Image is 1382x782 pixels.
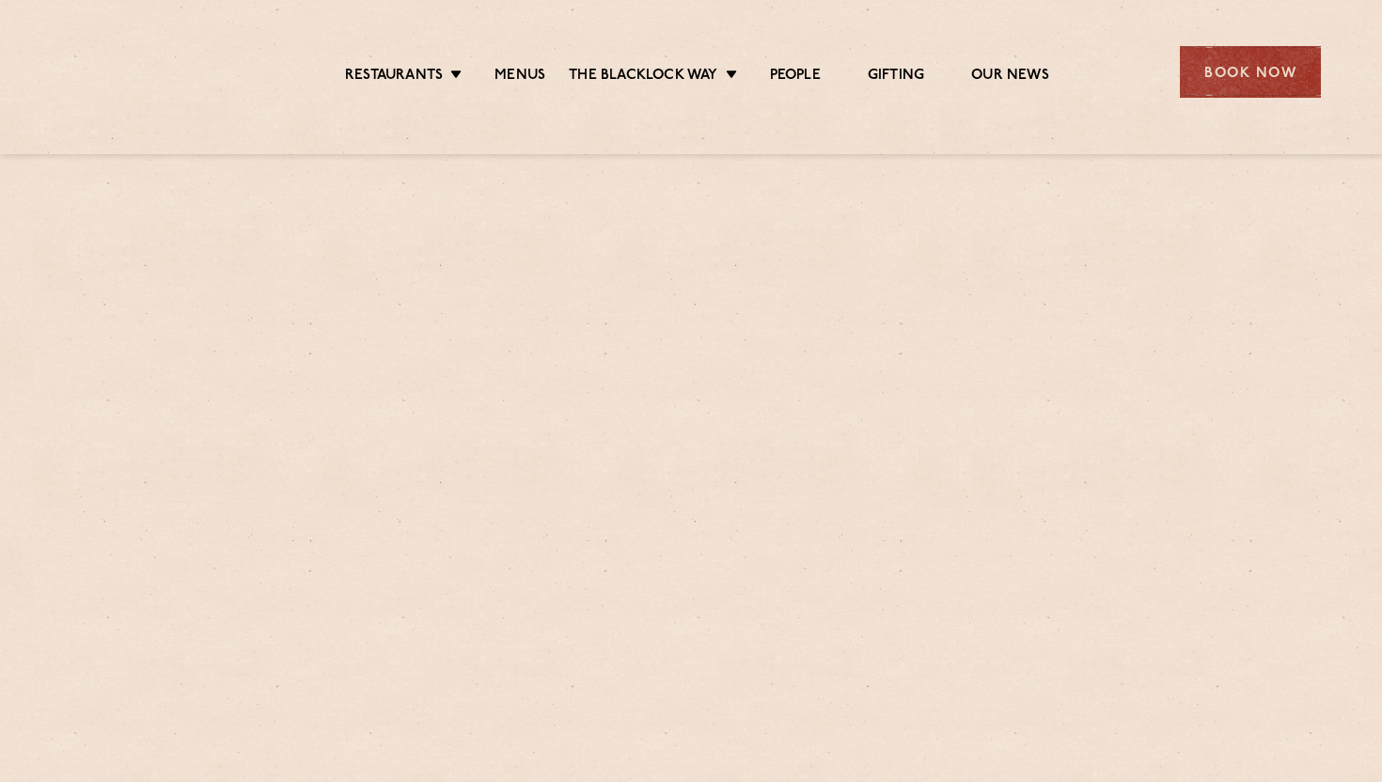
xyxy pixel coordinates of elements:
a: The Blacklock Way [569,67,717,87]
a: Gifting [868,67,924,87]
a: Menus [495,67,545,87]
a: People [770,67,821,87]
a: Restaurants [345,67,443,87]
img: svg%3E [61,18,224,126]
div: Book Now [1180,46,1321,98]
a: Our News [971,67,1049,87]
